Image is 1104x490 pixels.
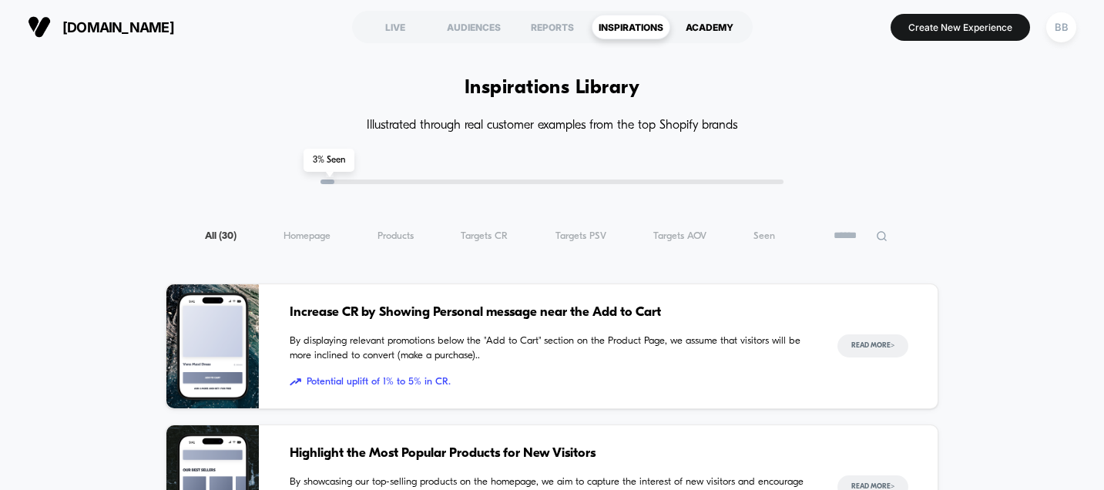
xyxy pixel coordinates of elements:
img: By displaying relevant promotions below the "Add to Cart" section on the Product Page, we assume ... [166,284,259,408]
button: [DOMAIN_NAME] [23,15,179,39]
span: Targets CR [461,230,508,242]
div: AUDIENCES [435,15,513,39]
div: ACADEMY [670,15,749,39]
div: LIVE [356,15,435,39]
span: Homepage [284,230,331,242]
span: Products [378,230,414,242]
button: BB [1042,12,1081,43]
div: INSPIRATIONS [592,15,670,39]
img: Visually logo [28,15,51,39]
span: Potential uplift of 1% to 5% in CR. [290,374,807,390]
span: Increase CR by Showing Personal message near the Add to Cart [290,303,807,323]
div: BB [1046,12,1076,42]
h1: Inspirations Library [465,77,640,99]
button: Read More> [837,334,908,357]
div: REPORTS [513,15,592,39]
span: All [205,230,237,242]
h4: Illustrated through real customer examples from the top Shopify brands [166,119,938,133]
span: Highlight the Most Popular Products for New Visitors [290,444,807,464]
span: Targets AOV [653,230,706,242]
span: Targets PSV [555,230,606,242]
button: Create New Experience [891,14,1030,41]
span: ( 30 ) [219,231,237,241]
span: [DOMAIN_NAME] [62,19,174,35]
span: By displaying relevant promotions below the "Add to Cart" section on the Product Page, we assume ... [290,334,807,364]
span: 3 % Seen [304,149,354,172]
span: Seen [753,230,775,242]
